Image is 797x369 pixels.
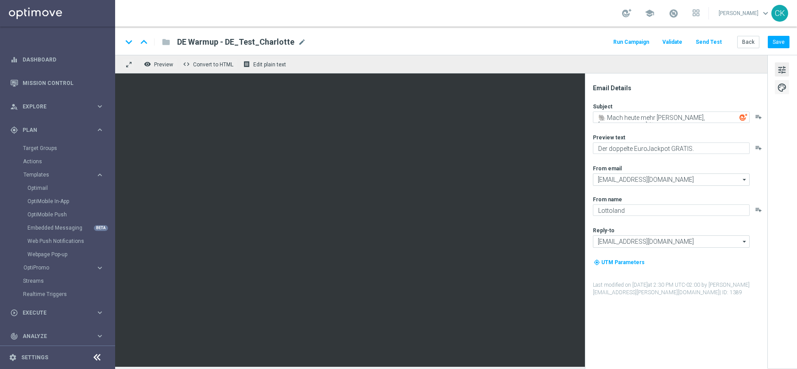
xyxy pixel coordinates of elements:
[243,61,250,68] i: receipt
[181,58,237,70] button: code Convert to HTML
[10,56,104,63] button: equalizer Dashboard
[96,171,104,179] i: keyboard_arrow_right
[720,289,742,296] span: | ID: 1389
[593,196,622,203] label: From name
[593,235,750,248] input: Select
[27,184,92,192] a: Optimail
[771,5,788,22] div: CK
[27,234,114,248] div: Web Push Notifications
[10,103,104,110] button: person_search Explore keyboard_arrow_right
[10,103,18,111] i: person_search
[96,264,104,272] i: keyboard_arrow_right
[10,332,96,340] div: Analyze
[740,174,749,185] i: arrow_drop_down
[27,238,92,245] a: Web Push Notifications
[593,258,646,267] button: my_location UTM Parameters
[594,259,600,265] i: my_location
[27,198,92,205] a: OptiMobile In-App
[10,309,18,317] i: play_circle_outline
[96,102,104,111] i: keyboard_arrow_right
[122,35,135,49] i: keyboard_arrow_down
[96,308,104,317] i: keyboard_arrow_right
[10,56,18,64] i: equalizer
[23,274,114,288] div: Streams
[601,259,645,265] span: UTM Parameters
[23,171,104,178] div: Templates keyboard_arrow_right
[775,80,789,94] button: palette
[593,84,766,92] div: Email Details
[10,127,104,134] button: gps_fixed Plan keyboard_arrow_right
[10,333,104,340] div: track_changes Analyze keyboard_arrow_right
[96,126,104,134] i: keyboard_arrow_right
[177,37,294,47] span: DE Warmup - DE_Test_Charlotte
[10,71,104,95] div: Mission Control
[23,277,92,284] a: Streams
[27,251,92,258] a: Webpage Pop-up
[777,82,787,93] span: palette
[23,264,104,271] button: OptiPromo keyboard_arrow_right
[661,36,684,48] button: Validate
[23,291,92,298] a: Realtime Triggers
[27,181,114,195] div: Optimail
[761,8,770,18] span: keyboard_arrow_down
[755,113,762,120] button: playlist_add
[27,208,114,221] div: OptiMobile Push
[144,61,151,68] i: remove_red_eye
[23,172,96,177] div: Templates
[10,80,104,87] button: Mission Control
[154,61,173,68] span: Preview
[593,165,622,172] label: From email
[27,224,92,231] a: Embedded Messaging
[593,281,766,296] label: Last modified on [DATE] at 2:30 PM UTC-02:00 by [PERSON_NAME][EMAIL_ADDRESS][PERSON_NAME][DOMAIN_...
[183,61,190,68] span: code
[23,310,96,315] span: Execute
[775,62,789,77] button: tune
[645,8,654,18] span: school
[737,36,759,48] button: Back
[27,221,114,234] div: Embedded Messaging
[694,36,723,48] button: Send Test
[23,158,92,165] a: Actions
[23,145,92,152] a: Target Groups
[23,104,96,109] span: Explore
[10,309,104,316] button: play_circle_outline Execute keyboard_arrow_right
[9,354,17,361] i: settings
[298,38,306,46] span: mode_edit
[718,7,771,20] a: [PERSON_NAME]keyboard_arrow_down
[740,236,749,247] i: arrow_drop_down
[593,103,612,110] label: Subject
[755,144,762,151] i: playlist_add
[27,195,114,208] div: OptiMobile In-App
[23,168,114,261] div: Templates
[96,332,104,340] i: keyboard_arrow_right
[23,288,114,301] div: Realtime Triggers
[10,309,96,317] div: Execute
[94,225,108,231] div: BETA
[777,64,787,76] span: tune
[10,48,104,71] div: Dashboard
[768,36,789,48] button: Save
[27,211,92,218] a: OptiMobile Push
[23,155,114,168] div: Actions
[662,39,682,45] span: Validate
[755,206,762,213] button: playlist_add
[193,61,233,68] span: Convert to HTML
[10,332,18,340] i: track_changes
[739,113,747,121] img: optiGenie.svg
[23,172,87,177] span: Templates
[142,58,177,70] button: remove_red_eye Preview
[23,71,104,95] a: Mission Control
[21,355,48,360] a: Settings
[23,334,96,339] span: Analyze
[23,265,96,270] div: OptiPromo
[253,61,286,68] span: Edit plain text
[593,227,615,234] label: Reply-to
[241,58,290,70] button: receipt Edit plain text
